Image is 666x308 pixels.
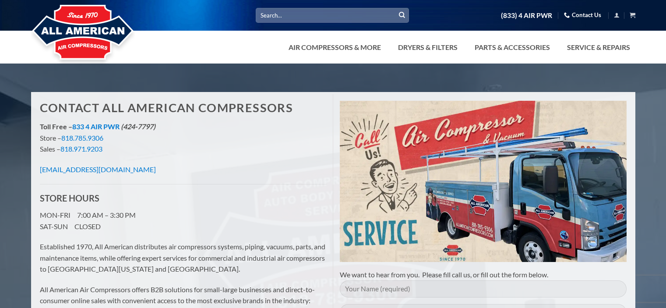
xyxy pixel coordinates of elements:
[340,280,627,297] input: Your Name (required)
[256,8,409,22] input: Search…
[630,10,635,21] a: View cart
[40,121,327,155] p: Store – Sales –
[501,8,552,23] a: (833) 4 AIR PWR
[40,101,327,115] h1: Contact All American Compressors
[469,39,555,56] a: Parts & Accessories
[40,284,327,306] p: All American Air Compressors offers B2B solutions for small-large businesses and direct-to-consum...
[40,122,155,131] strong: Toll Free –
[340,101,627,262] img: Air Compressor Service
[40,193,99,203] strong: STORE HOURS
[564,8,601,22] a: Contact Us
[61,134,103,142] a: 818.785.9306
[393,39,463,56] a: Dryers & Filters
[395,9,409,22] button: Submit
[40,241,327,275] p: Established 1970, All American distributes air compressors systems, piping, vacuums, parts, and m...
[121,122,155,131] em: (424-7797)
[614,10,620,21] a: Login
[40,209,327,232] p: MON-FRI 7:00 AM – 3:30 PM SAT-SUN CLOSED
[60,145,102,153] a: 818.971.9203
[283,39,386,56] a: Air Compressors & More
[562,39,635,56] a: Service & Repairs
[72,122,120,131] a: 833 4 AIR PWR
[340,269,627,280] p: We want to hear from you. Please fill call us, or fill out the form below.
[40,165,156,173] a: [EMAIL_ADDRESS][DOMAIN_NAME]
